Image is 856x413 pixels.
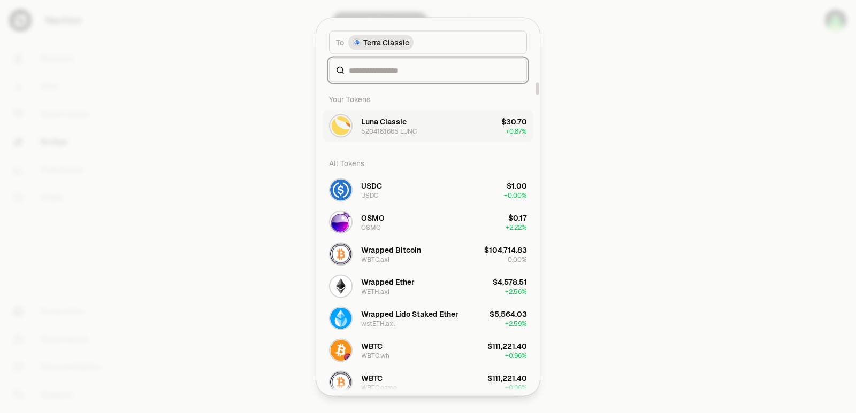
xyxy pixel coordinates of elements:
[323,174,533,206] button: USDC LogoUSDCUSDC$1.00+0.00%
[361,276,415,287] div: Wrapped Ether
[487,372,527,383] div: $111,221.40
[487,340,527,351] div: $111,221.40
[361,212,385,223] div: OSMO
[507,180,527,191] div: $1.00
[506,223,527,231] span: + 2.22%
[323,152,533,174] div: All Tokens
[330,243,351,264] img: WBTC.axl Logo
[361,383,397,392] div: WBTC.osmo
[361,223,381,231] div: OSMO
[330,371,351,393] img: WBTC.osmo Logo
[323,334,533,366] button: WBTC.wh LogoWBTCWBTC.wh$111,221.40+0.96%
[323,238,533,270] button: WBTC.axl LogoWrapped BitcoinWBTC.axl$104,714.830.00%
[493,276,527,287] div: $4,578.51
[330,179,351,200] img: USDC Logo
[329,30,527,54] button: ToTerra Classic LogoTerra Classic
[361,372,383,383] div: WBTC
[361,116,407,127] div: Luna Classic
[508,255,527,263] span: 0.00%
[323,270,533,302] button: WETH.axl LogoWrapped EtherWETH.axl$4,578.51+2.56%
[330,115,351,136] img: LUNC Logo
[330,339,351,361] img: WBTC.wh Logo
[361,255,389,263] div: WBTC.axl
[504,191,527,199] span: + 0.00%
[361,244,421,255] div: Wrapped Bitcoin
[323,302,533,334] button: wstETH.axl LogoWrapped Lido Staked EtherwstETH.axl$5,564.03+2.59%
[361,287,389,295] div: WETH.axl
[363,37,409,48] span: Terra Classic
[361,191,378,199] div: USDC
[353,38,361,46] img: Terra Classic Logo
[505,351,527,360] span: + 0.96%
[330,307,351,329] img: wstETH.axl Logo
[508,212,527,223] div: $0.17
[361,351,389,360] div: WBTC.wh
[505,319,527,328] span: + 2.59%
[484,244,527,255] div: $104,714.83
[336,37,344,48] span: To
[330,275,351,297] img: WETH.axl Logo
[505,287,527,295] span: + 2.56%
[361,127,417,135] div: 520418.1665 LUNC
[330,211,351,232] img: OSMO Logo
[361,180,382,191] div: USDC
[323,88,533,110] div: Your Tokens
[501,116,527,127] div: $30.70
[323,366,533,398] button: WBTC.osmo LogoWBTCWBTC.osmo$111,221.40+0.96%
[361,319,395,328] div: wstETH.axl
[490,308,527,319] div: $5,564.03
[361,308,458,319] div: Wrapped Lido Staked Ether
[361,340,383,351] div: WBTC
[505,383,527,392] span: + 0.96%
[323,110,533,142] button: LUNC LogoLuna Classic520418.1665 LUNC$30.70+0.87%
[323,206,533,238] button: OSMO LogoOSMOOSMO$0.17+2.22%
[506,127,527,135] span: + 0.87%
